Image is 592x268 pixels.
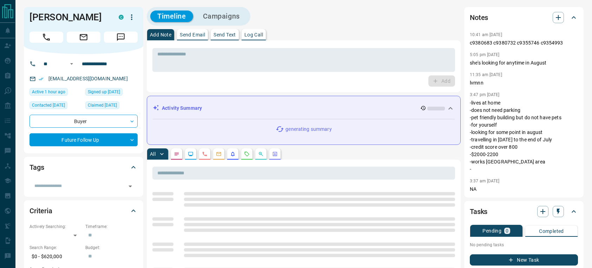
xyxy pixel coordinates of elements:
[85,223,138,230] p: Timeframe:
[32,88,65,95] span: Active 1 hour ago
[85,88,138,98] div: Tue Feb 20 2024
[88,102,117,109] span: Claimed [DATE]
[470,92,500,97] p: 3:47 pm [DATE]
[48,76,128,81] a: [EMAIL_ADDRESS][DOMAIN_NAME]
[150,152,156,156] p: All
[482,228,501,233] p: Pending
[470,52,500,57] p: 5:05 pm [DATE]
[29,101,82,111] div: Sat Aug 10 2024
[539,229,564,234] p: Completed
[88,88,120,95] span: Signed up [DATE]
[470,203,578,220] div: Tasks
[470,59,578,67] p: she's looking for anytime in August
[180,32,205,37] p: Send Email
[230,151,236,157] svg: Listing Alerts
[85,101,138,111] div: Fri Jul 26 2024
[125,181,135,191] button: Open
[213,32,236,37] p: Send Text
[202,151,208,157] svg: Calls
[244,32,263,37] p: Log Call
[29,32,63,43] span: Call
[285,126,331,133] p: generating summary
[470,72,502,77] p: 11:35 am [DATE]
[506,228,508,233] p: 0
[29,205,52,216] h2: Criteria
[470,240,578,250] p: No pending tasks
[67,32,100,43] span: Email
[470,79,578,87] p: lvmnn
[119,15,124,20] div: condos.ca
[150,32,171,37] p: Add Note
[470,99,578,173] p: -lives at home -does not need parking -pet friendly building but do not have pets -for yourself -...
[29,115,138,128] div: Buyer
[162,105,202,112] p: Activity Summary
[470,206,487,217] h2: Tasks
[29,88,82,98] div: Tue Oct 14 2025
[67,60,76,68] button: Open
[29,251,82,262] p: $0 - $620,000
[29,244,82,251] p: Search Range:
[39,76,44,81] svg: Email Verified
[29,202,138,219] div: Criteria
[470,32,502,37] p: 10:41 am [DATE]
[29,133,138,146] div: Future Follow Up
[150,11,193,22] button: Timeline
[32,102,65,109] span: Contacted [DATE]
[104,32,138,43] span: Message
[470,12,488,23] h2: Notes
[174,151,179,157] svg: Notes
[470,39,578,47] p: c9380683 c9380732 c9355746 c9354993
[272,151,278,157] svg: Agent Actions
[153,102,455,115] div: Activity Summary
[470,254,578,266] button: New Task
[85,244,138,251] p: Budget:
[470,179,500,183] p: 3:37 am [DATE]
[470,186,578,193] p: NA
[29,223,82,230] p: Actively Searching:
[216,151,222,157] svg: Emails
[29,159,138,176] div: Tags
[244,151,250,157] svg: Requests
[258,151,264,157] svg: Opportunities
[196,11,247,22] button: Campaigns
[29,162,44,173] h2: Tags
[29,12,108,23] h1: [PERSON_NAME]
[188,151,193,157] svg: Lead Browsing Activity
[470,9,578,26] div: Notes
